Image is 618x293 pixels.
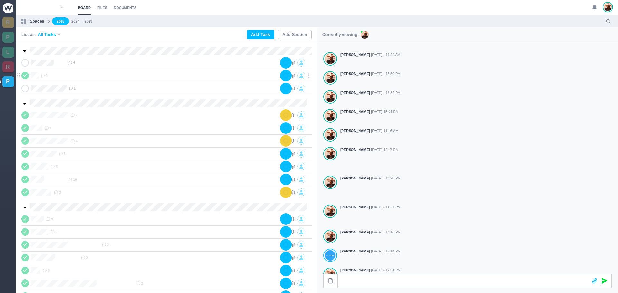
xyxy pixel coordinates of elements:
[71,19,79,24] a: 2024
[2,76,14,87] a: P
[604,3,612,11] img: Antonio Lopes
[371,52,400,58] span: [DATE] - 11:24 AM
[247,30,274,39] button: Add Task
[278,30,312,39] button: Add Section
[371,71,401,77] span: [DATE] - 16:59 PM
[2,61,14,72] a: R
[371,176,401,181] span: [DATE] - 16:28 PM
[325,177,335,188] img: Antonio Lopes
[325,206,335,217] img: Antonio Lopes
[325,129,335,140] img: Antonio Lopes
[21,32,61,38] div: List as:
[340,71,370,77] strong: [PERSON_NAME]
[340,109,370,114] strong: [PERSON_NAME]
[38,32,56,38] span: All Tasks
[325,91,335,102] img: Antonio Lopes
[2,17,14,28] a: R
[30,18,44,24] p: Spaces
[325,72,335,83] img: Antonio Lopes
[361,31,369,39] img: AL
[325,250,335,261] img: João Tosta
[371,268,401,273] span: [DATE] - 12:31 PM
[340,230,370,235] strong: [PERSON_NAME]
[325,110,335,121] img: Antonio Lopes
[2,32,14,43] a: P
[325,231,335,242] img: Antonio Lopes
[340,249,370,254] strong: [PERSON_NAME]
[371,90,401,96] span: [DATE] - 16:32 PM
[371,230,401,235] span: [DATE] - 14:16 PM
[52,17,69,25] a: 2025
[85,19,92,24] a: 2023
[2,47,14,58] a: L
[322,32,359,38] p: Currently viewing:
[340,52,370,58] strong: [PERSON_NAME]
[325,53,335,64] img: Antonio Lopes
[371,128,398,133] span: [DATE] 11:16 AM
[371,205,401,210] span: [DATE] - 14:37 PM
[371,147,398,152] span: [DATE] 12:17 PM
[340,205,370,210] strong: [PERSON_NAME]
[340,268,370,273] strong: [PERSON_NAME]
[340,176,370,181] strong: [PERSON_NAME]
[371,249,401,254] span: [DATE] - 12:14 PM
[21,19,26,24] img: spaces
[325,148,335,159] img: Antonio Lopes
[371,109,398,114] span: [DATE] 15:04 PM
[3,3,13,13] img: winio
[340,147,370,152] strong: [PERSON_NAME]
[340,90,370,96] strong: [PERSON_NAME]
[340,128,370,133] strong: [PERSON_NAME]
